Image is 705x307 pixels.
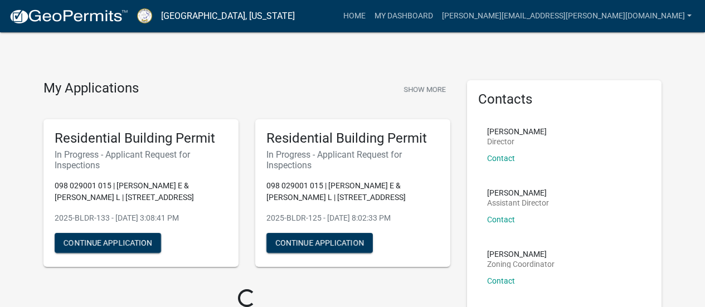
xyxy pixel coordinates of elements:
[266,233,373,253] button: Continue Application
[487,199,549,207] p: Assistant Director
[266,212,439,224] p: 2025-BLDR-125 - [DATE] 8:02:33 PM
[478,91,651,108] h5: Contacts
[487,189,549,197] p: [PERSON_NAME]
[161,7,295,26] a: [GEOGRAPHIC_DATA], [US_STATE]
[487,260,555,268] p: Zoning Coordinator
[266,180,439,203] p: 098 029001 015 | [PERSON_NAME] E & [PERSON_NAME] L | [STREET_ADDRESS]
[339,6,370,27] a: Home
[487,128,547,135] p: [PERSON_NAME]
[266,130,439,147] h5: Residential Building Permit
[437,6,696,27] a: [PERSON_NAME][EMAIL_ADDRESS][PERSON_NAME][DOMAIN_NAME]
[487,154,515,163] a: Contact
[137,8,152,23] img: Putnam County, Georgia
[55,130,227,147] h5: Residential Building Permit
[43,80,139,97] h4: My Applications
[266,149,439,170] h6: In Progress - Applicant Request for Inspections
[55,149,227,170] h6: In Progress - Applicant Request for Inspections
[487,215,515,224] a: Contact
[370,6,437,27] a: My Dashboard
[399,80,450,99] button: Show More
[487,138,547,145] p: Director
[487,276,515,285] a: Contact
[55,180,227,203] p: 098 029001 015 | [PERSON_NAME] E & [PERSON_NAME] L | [STREET_ADDRESS]
[55,233,161,253] button: Continue Application
[55,212,227,224] p: 2025-BLDR-133 - [DATE] 3:08:41 PM
[487,250,555,258] p: [PERSON_NAME]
